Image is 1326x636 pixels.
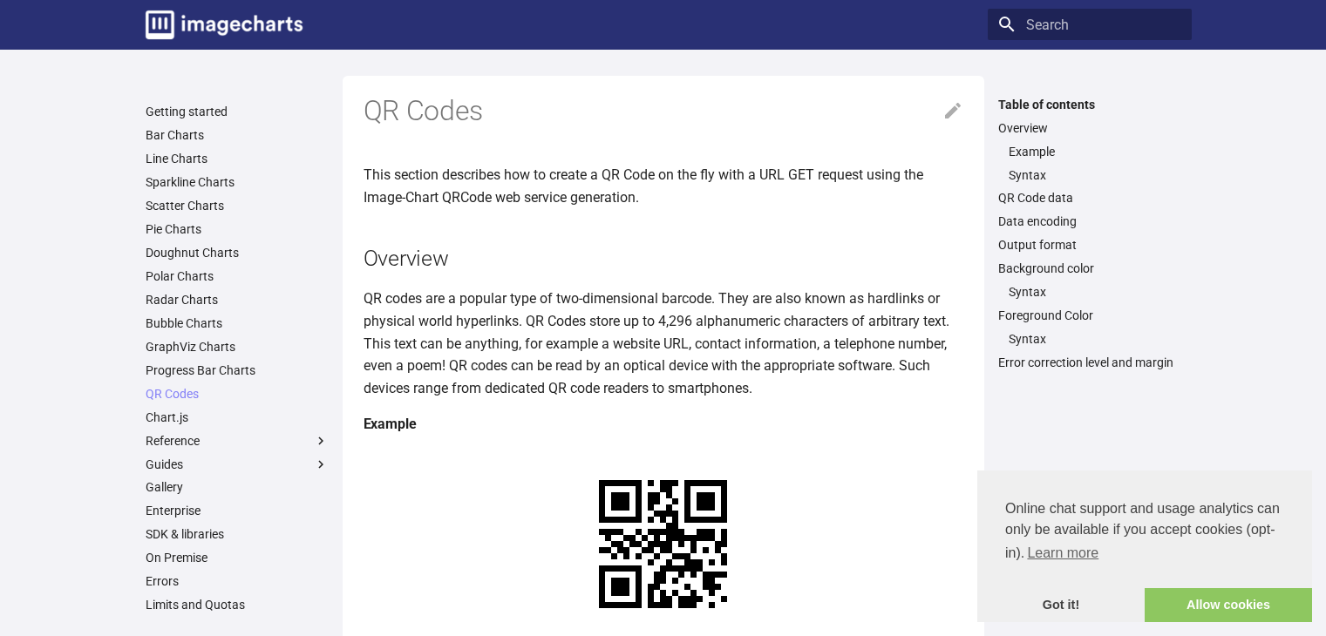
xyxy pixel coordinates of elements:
p: QR codes are a popular type of two-dimensional barcode. They are also known as hardlinks or physi... [364,288,963,399]
a: Foreground Color [998,308,1181,323]
a: Polar Charts [146,268,329,284]
a: Getting started [146,104,329,119]
p: This section describes how to create a QR Code on the fly with a URL GET request using the Image-... [364,164,963,208]
nav: Foreground Color [998,331,1181,347]
label: Table of contents [988,97,1192,112]
a: Bubble Charts [146,315,329,331]
a: QR Codes [146,386,329,402]
a: Example [1009,144,1181,159]
a: Background color [998,260,1181,276]
nav: Table of contents [988,97,1192,371]
a: Errors [146,573,329,589]
h2: Overview [364,243,963,274]
nav: Background color [998,284,1181,300]
a: SDK & libraries [146,526,329,542]
a: Progress Bar Charts [146,362,329,378]
label: Reference [146,433,329,449]
img: logo [146,10,303,39]
a: Scatter Charts [146,198,329,213]
a: Enterprise [146,503,329,518]
a: Image-Charts documentation [139,3,309,46]
a: Pie Charts [146,221,329,237]
label: Guides [146,457,329,472]
a: Radar Charts [146,292,329,308]
h4: Example [364,413,963,436]
a: Chart.js [146,409,329,425]
a: Data encoding [998,213,1181,229]
a: dismiss cookie message [977,588,1145,623]
span: Online chat support and usage analytics can only be available if you accept cookies (opt-in). [1005,498,1284,566]
a: Doughnut Charts [146,245,329,260]
a: Overview [998,120,1181,136]
a: Sparkline Charts [146,174,329,190]
a: learn more about cookies [1024,540,1101,566]
h1: QR Codes [364,93,963,130]
a: Syntax [1009,284,1181,300]
input: Search [988,9,1192,40]
a: GraphViz Charts [146,339,329,355]
a: QR Code data [998,190,1181,206]
a: Error correction level and margin [998,355,1181,370]
nav: Overview [998,144,1181,183]
a: Limits and Quotas [146,597,329,612]
a: On Premise [146,550,329,565]
a: Syntax [1009,167,1181,183]
a: Syntax [1009,331,1181,347]
a: Bar Charts [146,127,329,143]
div: cookieconsent [977,470,1312,622]
a: Gallery [146,479,329,495]
a: Output format [998,237,1181,253]
a: Line Charts [146,151,329,166]
a: allow cookies [1145,588,1312,623]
